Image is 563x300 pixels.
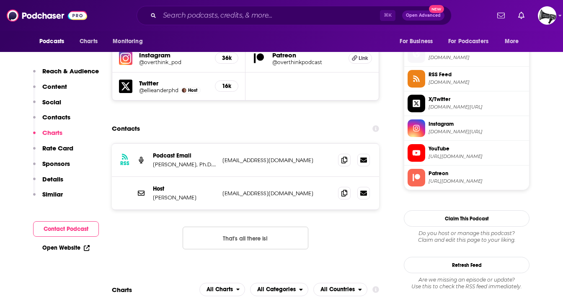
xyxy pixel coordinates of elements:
a: RSS Feed[DOMAIN_NAME] [408,70,526,88]
a: Patreon[URL][DOMAIN_NAME] [408,169,526,186]
span: Charts [80,36,98,47]
a: YouTube[URL][DOMAIN_NAME] [408,144,526,162]
span: Patreon [429,170,526,177]
span: Monitoring [113,36,142,47]
span: YouTube [429,145,526,153]
p: Charts [42,129,62,137]
input: Search podcasts, credits, & more... [160,9,380,22]
h5: Instagram [139,51,208,59]
button: open menu [199,283,245,296]
button: Show profile menu [538,6,556,25]
a: X/Twitter[DOMAIN_NAME][URL] [408,95,526,112]
button: Refresh Feed [404,257,529,273]
button: open menu [394,34,443,49]
img: iconImage [119,52,132,65]
p: Podcast Email [153,152,216,159]
p: Host [153,185,216,192]
button: Details [33,175,63,191]
span: New [429,5,444,13]
p: [PERSON_NAME] [153,194,216,201]
a: Instagram[DOMAIN_NAME][URL] [408,119,526,137]
span: Open Advanced [406,13,441,18]
span: All Categories [257,287,296,292]
h2: Contacts [112,121,140,137]
button: Content [33,83,67,98]
p: Contacts [42,113,70,121]
h5: 16k [222,83,231,90]
span: X/Twitter [429,96,526,103]
button: Contact Podcast [33,221,99,237]
span: Do you host or manage this podcast? [404,230,529,237]
a: @overthinkpodcast [272,59,342,65]
p: [PERSON_NAME], Ph.D. and [PERSON_NAME], Ph.D. [153,161,216,168]
p: Social [42,98,61,106]
a: Charts [74,34,103,49]
p: Reach & Audience [42,67,99,75]
span: twitter.com/overthink_pod [429,104,526,110]
p: Details [42,175,63,183]
button: Similar [33,190,63,206]
span: All Charts [207,287,233,292]
a: Show notifications dropdown [515,8,528,23]
div: Search podcasts, credits, & more... [137,6,452,25]
a: Show notifications dropdown [494,8,508,23]
h5: Patreon [272,51,342,59]
p: [EMAIL_ADDRESS][DOMAIN_NAME] [222,190,331,197]
span: All Countries [320,287,355,292]
button: Sponsors [33,160,70,175]
div: Are we missing an episode or update? Use this to check the RSS feed immediately. [404,277,529,290]
a: @ellieanderphd [139,87,178,93]
h2: Platforms [199,283,245,296]
a: Official Website[DOMAIN_NAME] [408,45,526,63]
h2: Countries [313,283,367,296]
p: Sponsors [42,160,70,168]
p: Similar [42,190,63,198]
span: instagram.com/overthink_pod [429,129,526,135]
button: Nothing here. [183,227,308,249]
span: Logged in as MiracleWorkerPR [538,6,556,25]
button: Open AdvancedNew [402,10,444,21]
a: Link [349,53,372,64]
a: @overthink_pod [139,59,208,65]
button: open menu [107,34,153,49]
button: Social [33,98,61,114]
button: open menu [499,34,529,49]
span: RSS Feed [429,71,526,78]
span: https://www.youtube.com/@OverthinkPodcastPhilosophy [429,153,526,160]
h3: RSS [120,160,129,167]
h5: 36k [222,54,231,62]
button: Contacts [33,113,70,129]
span: For Business [400,36,433,47]
button: open menu [34,34,75,49]
button: Charts [33,129,62,144]
span: Link [359,55,368,62]
button: open menu [250,283,308,296]
button: open menu [313,283,367,296]
p: Content [42,83,67,91]
span: feeds.buzzsprout.com [429,79,526,85]
span: Host [188,88,197,93]
img: Podchaser - Follow, Share and Rate Podcasts [7,8,87,23]
h2: Charts [112,286,132,294]
img: Ellie Anderson [182,88,186,93]
img: User Profile [538,6,556,25]
button: Reach & Audience [33,67,99,83]
h2: Categories [250,283,308,296]
span: Podcasts [39,36,64,47]
p: [EMAIL_ADDRESS][DOMAIN_NAME] [222,157,331,164]
span: Instagram [429,120,526,128]
button: open menu [443,34,501,49]
a: Open Website [42,244,90,251]
div: Claim and edit this page to your liking. [404,230,529,243]
span: More [505,36,519,47]
span: For Podcasters [448,36,488,47]
span: https://www.patreon.com/overthinkpodcast [429,178,526,184]
span: ⌘ K [380,10,395,21]
h5: Twitter [139,79,208,87]
span: overthinkpodcast.com [429,54,526,61]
